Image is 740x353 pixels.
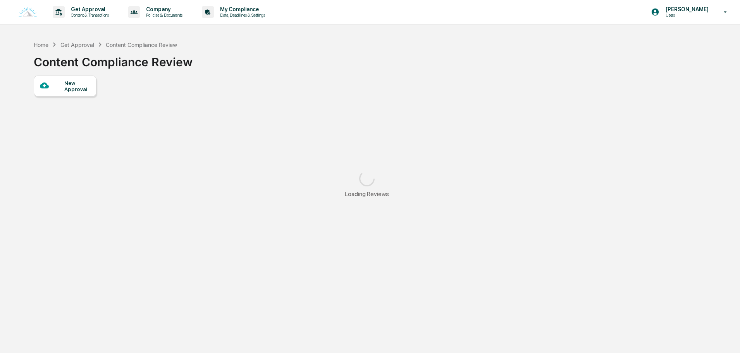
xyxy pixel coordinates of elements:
p: My Compliance [214,6,269,12]
div: Loading Reviews [345,190,389,198]
div: New Approval [64,80,90,92]
p: Data, Deadlines & Settings [214,12,269,18]
p: Company [140,6,186,12]
div: Content Compliance Review [106,41,177,48]
img: logo [19,7,37,17]
p: Users [659,12,712,18]
div: Home [34,41,48,48]
p: [PERSON_NAME] [659,6,712,12]
div: Content Compliance Review [34,49,193,69]
div: Get Approval [60,41,94,48]
p: Content & Transactions [65,12,113,18]
p: Get Approval [65,6,113,12]
p: Policies & Documents [140,12,186,18]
